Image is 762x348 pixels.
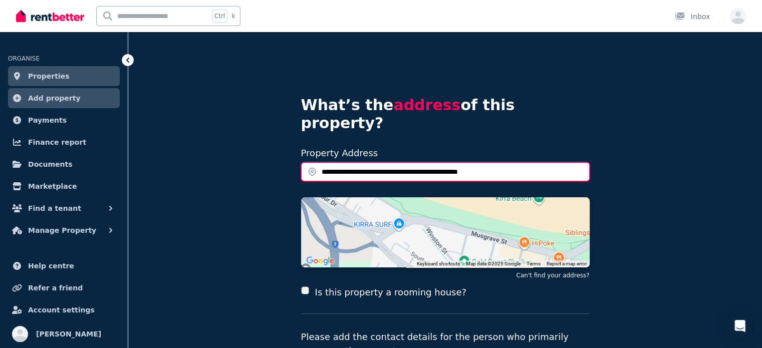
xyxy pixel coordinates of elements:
[28,70,70,82] span: Properties
[8,256,120,276] a: Help centre
[675,12,710,22] div: Inbox
[28,304,95,316] span: Account settings
[28,260,74,272] span: Help centre
[8,300,120,320] a: Account settings
[304,254,337,267] img: Google
[8,154,120,174] a: Documents
[301,96,590,132] h4: What’s the of this property?
[28,158,73,170] span: Documents
[527,261,541,266] a: Terms
[8,110,120,130] a: Payments
[417,260,460,267] button: Keyboard shortcuts
[301,148,378,158] label: Property Address
[8,176,120,196] a: Marketplace
[212,10,227,23] span: Ctrl
[466,261,521,266] span: Map data ©2025 Google
[8,66,120,86] a: Properties
[36,328,101,340] span: [PERSON_NAME]
[547,261,587,266] a: Report a map error
[8,55,40,62] span: ORGANISE
[516,271,589,279] button: Can't find your address?
[28,180,77,192] span: Marketplace
[28,114,67,126] span: Payments
[304,254,337,267] a: Open this area in Google Maps (opens a new window)
[8,198,120,218] button: Find a tenant
[8,88,120,108] a: Add property
[28,224,96,236] span: Manage Property
[16,9,84,24] img: RentBetter
[8,132,120,152] a: Finance report
[28,92,81,104] span: Add property
[231,12,235,20] span: k
[28,136,86,148] span: Finance report
[728,314,752,338] div: Open Intercom Messenger
[8,220,120,240] button: Manage Property
[28,282,83,294] span: Refer a friend
[393,96,460,114] span: address
[315,285,466,299] label: Is this property a rooming house?
[28,202,81,214] span: Find a tenant
[8,278,120,298] a: Refer a friend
